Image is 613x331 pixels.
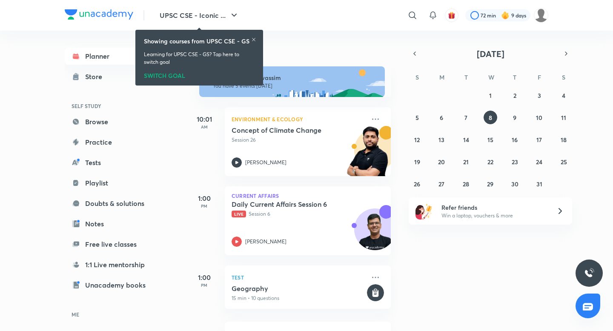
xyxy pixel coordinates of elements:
[187,124,221,129] p: AM
[65,113,163,130] a: Browse
[65,307,163,322] h6: ME
[533,177,546,191] button: October 31, 2025
[513,73,516,81] abbr: Thursday
[85,71,107,82] div: Store
[508,111,521,124] button: October 9, 2025
[355,213,395,254] img: Avatar
[414,180,420,188] abbr: October 26, 2025
[534,8,548,23] img: wassim
[536,180,542,188] abbr: October 31, 2025
[232,210,365,218] p: Session 6
[415,203,433,220] img: referral
[187,203,221,208] p: PM
[232,294,365,302] p: 15 min • 10 questions
[536,136,542,144] abbr: October 17, 2025
[557,155,570,168] button: October 25, 2025
[232,284,365,293] h5: Geography
[536,158,542,166] abbr: October 24, 2025
[415,73,419,81] abbr: Sunday
[414,158,420,166] abbr: October 19, 2025
[448,11,455,19] img: avatar
[65,68,163,85] a: Store
[439,73,444,81] abbr: Monday
[65,215,163,232] a: Notes
[65,154,163,171] a: Tests
[65,277,163,294] a: Unacademy books
[584,268,594,278] img: ttu
[199,66,385,97] img: afternoon
[487,158,493,166] abbr: October 22, 2025
[484,177,497,191] button: October 29, 2025
[464,73,468,81] abbr: Tuesday
[144,37,249,46] h6: Showing courses from UPSC CSE - GS
[513,114,516,122] abbr: October 9, 2025
[562,73,565,81] abbr: Saturday
[232,272,365,282] p: Test
[489,91,492,100] abbr: October 1, 2025
[484,111,497,124] button: October 8, 2025
[533,133,546,146] button: October 17, 2025
[245,238,286,245] p: [PERSON_NAME]
[415,114,419,122] abbr: October 5, 2025
[187,282,221,288] p: PM
[65,236,163,253] a: Free live classes
[65,134,163,151] a: Practice
[487,136,493,144] abbr: October 15, 2025
[438,136,444,144] abbr: October 13, 2025
[533,111,546,124] button: October 10, 2025
[508,88,521,102] button: October 2, 2025
[508,133,521,146] button: October 16, 2025
[459,111,473,124] button: October 7, 2025
[187,193,221,203] h5: 1:00
[512,158,518,166] abbr: October 23, 2025
[484,155,497,168] button: October 22, 2025
[561,136,567,144] abbr: October 18, 2025
[441,212,546,220] p: Win a laptop, vouchers & more
[538,73,541,81] abbr: Friday
[245,159,286,166] p: [PERSON_NAME]
[441,203,546,212] h6: Refer friends
[232,193,384,198] p: Current Affairs
[533,155,546,168] button: October 24, 2025
[65,9,133,20] img: Company Logo
[489,114,492,122] abbr: October 8, 2025
[538,91,541,100] abbr: October 3, 2025
[213,74,377,82] h6: Good afternoon, wassim
[232,126,338,134] h5: Concept of Climate Change
[484,133,497,146] button: October 15, 2025
[199,48,399,58] h4: [DATE]
[187,272,221,282] h5: 1:00
[232,211,246,217] span: Live
[512,136,518,144] abbr: October 16, 2025
[511,180,518,188] abbr: October 30, 2025
[410,155,424,168] button: October 19, 2025
[488,73,494,81] abbr: Wednesday
[435,133,448,146] button: October 13, 2025
[463,158,469,166] abbr: October 21, 2025
[464,114,467,122] abbr: October 7, 2025
[65,256,163,273] a: 1:1 Live mentorship
[438,158,445,166] abbr: October 20, 2025
[144,69,255,79] div: SWITCH GOAL
[463,180,469,188] abbr: October 28, 2025
[435,111,448,124] button: October 6, 2025
[513,91,516,100] abbr: October 2, 2025
[561,114,566,122] abbr: October 11, 2025
[435,155,448,168] button: October 20, 2025
[484,88,497,102] button: October 1, 2025
[144,51,255,66] p: Learning for UPSC CSE - GS? Tap here to switch goal
[508,155,521,168] button: October 23, 2025
[438,180,444,188] abbr: October 27, 2025
[536,114,542,122] abbr: October 10, 2025
[65,9,133,22] a: Company Logo
[213,83,377,89] p: You have 5 events [DATE]
[344,126,391,185] img: unacademy
[562,91,565,100] abbr: October 4, 2025
[508,177,521,191] button: October 30, 2025
[445,9,458,22] button: avatar
[459,155,473,168] button: October 21, 2025
[232,200,338,208] h5: Daily Current Affairs Session 6
[65,195,163,212] a: Doubts & solutions
[65,99,163,113] h6: SELF STUDY
[155,7,244,24] button: UPSC CSE - Iconic ...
